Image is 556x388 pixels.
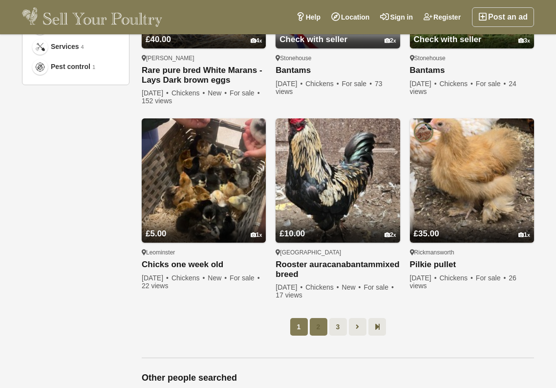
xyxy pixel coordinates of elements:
div: 1 [251,231,262,239]
span: For sale [230,89,260,97]
img: Sell Your Poultry [22,7,162,27]
span: [DATE] [276,80,303,88]
span: Chickens [439,274,474,282]
a: Bantams [276,66,400,76]
span: For sale [230,274,260,282]
a: Location [326,7,375,27]
span: Check with seller [279,35,347,44]
a: Bantams [410,66,534,76]
span: Check with seller [414,35,482,44]
a: Sign in [375,7,418,27]
span: £40.00 [146,35,171,44]
span: 24 views [410,80,516,95]
div: [GEOGRAPHIC_DATA] [276,249,400,256]
a: Rooster auracanabantammixed breed [276,260,400,279]
strong: bantam [346,260,375,269]
span: [DATE] [276,283,303,291]
div: Stonehouse [410,54,534,62]
div: Leominster [142,249,266,256]
a: 3 [329,318,347,336]
em: 4 [81,43,84,51]
div: 4 [251,37,262,45]
img: Services [35,42,45,52]
img: Rooster auracana bantam mixed breed [276,118,400,243]
span: [DATE] [410,274,438,282]
span: New [208,89,228,97]
span: For sale [342,80,373,88]
a: Register [418,7,466,27]
a: £35.00 1 [410,210,534,243]
span: £5.00 [146,229,167,238]
img: Penny [414,122,433,142]
span: 22 views [142,282,168,290]
div: Rickmansworth [410,249,534,256]
span: 73 views [276,80,382,95]
span: 152 views [142,97,172,105]
a: Help [291,7,326,27]
span: Chickens [305,80,340,88]
em: 1 [92,63,95,71]
span: Chickens [305,283,340,291]
span: £10.00 [279,229,305,238]
span: For sale [476,274,507,282]
h2: Other people searched [142,373,534,384]
span: Chickens [171,89,206,97]
span: 17 views [276,291,302,299]
a: Rare pure bred White Marans - Lays Dark brown eggs [142,66,266,85]
span: New [208,274,228,282]
span: Chickens [171,274,206,282]
a: Post an ad [472,7,534,27]
a: Pilkie pullet [410,260,534,270]
span: For sale [476,80,507,88]
a: £5.00 1 [142,210,266,243]
a: £10.00 2 [276,210,400,243]
div: 1 [518,231,530,239]
span: [DATE] [142,89,170,97]
span: Pest control [51,62,90,72]
span: Services [51,42,79,52]
div: 2 [385,37,396,45]
img: Pilkie pullet [410,118,534,243]
div: 2 [385,231,396,239]
span: [DATE] [142,274,170,282]
div: Stonehouse [276,54,400,62]
img: Pest control [35,62,45,72]
span: 26 views [410,274,516,290]
span: New [342,283,362,291]
span: £35.00 [414,229,439,238]
div: [PERSON_NAME] [142,54,266,62]
span: 1 [290,318,308,336]
a: Pest control Pest control 1 [30,57,121,77]
a: 2 [310,318,327,336]
span: [DATE] [410,80,438,88]
a: Services Services 4 [30,37,121,57]
span: For sale [364,283,394,291]
a: Chicks one week old [142,260,266,270]
span: Chickens [439,80,474,88]
div: 3 [518,37,530,45]
img: Chicks one week old [142,118,266,243]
